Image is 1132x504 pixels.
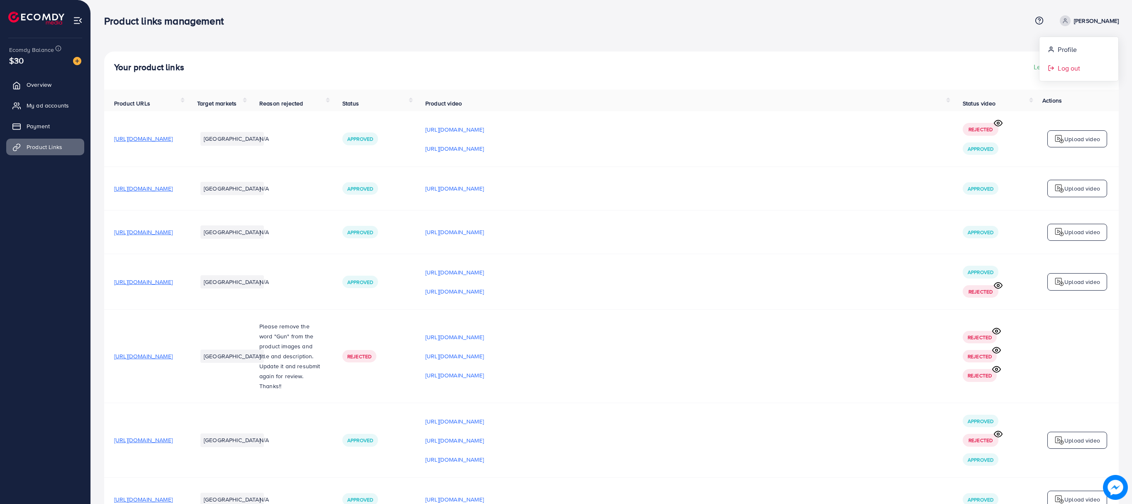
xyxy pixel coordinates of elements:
span: Ecomdy Balance [9,46,54,54]
p: Please remove the word "Gun" from the product images and title and description. Update it and res... [259,321,322,381]
p: Thanks!! [259,381,322,391]
a: [PERSON_NAME] [1056,15,1119,26]
span: Approved [347,229,373,236]
img: logo [1054,435,1064,445]
span: N/A [259,228,269,236]
span: Log out [1058,63,1080,73]
li: [GEOGRAPHIC_DATA] [200,275,264,289]
span: N/A [259,278,269,286]
span: Rejected [969,288,993,295]
img: image [1103,475,1128,500]
h4: Your product links [114,62,184,73]
span: Approved [968,496,993,503]
p: [URL][DOMAIN_NAME] [425,435,484,445]
span: Product Links [27,143,62,151]
span: Rejected [347,353,371,360]
span: Actions [1042,96,1062,105]
span: Target markets [197,99,237,108]
span: Reason rejected [259,99,303,108]
span: Overview [27,81,51,89]
span: Approved [968,185,993,192]
span: [URL][DOMAIN_NAME] [114,228,173,236]
img: menu [73,16,83,25]
span: Profile [1058,44,1077,54]
p: [URL][DOMAIN_NAME] [425,183,484,193]
span: Rejected [968,334,992,341]
li: [GEOGRAPHIC_DATA] [200,350,264,363]
span: Rejected [968,372,992,379]
a: Learn [1034,62,1059,72]
img: logo [8,12,64,24]
p: [URL][DOMAIN_NAME] [425,144,484,154]
a: My ad accounts [6,97,84,114]
span: [URL][DOMAIN_NAME] [114,184,173,193]
li: [GEOGRAPHIC_DATA] [200,132,264,145]
span: $30 [9,54,24,66]
span: Status [342,99,359,108]
span: Rejected [968,353,992,360]
li: [GEOGRAPHIC_DATA] [200,433,264,447]
p: [URL][DOMAIN_NAME] [425,455,484,465]
span: My ad accounts [27,101,69,110]
p: Upload video [1064,435,1100,445]
p: [URL][DOMAIN_NAME] [425,267,484,277]
p: Upload video [1064,183,1100,193]
p: [URL][DOMAIN_NAME] [425,351,484,361]
span: Product URLs [114,99,150,108]
span: N/A [259,436,269,444]
span: [URL][DOMAIN_NAME] [114,352,173,360]
p: Upload video [1064,277,1100,287]
span: Status video [963,99,995,108]
p: [URL][DOMAIN_NAME] [425,416,484,426]
p: [PERSON_NAME] [1074,16,1119,26]
span: Approved [968,418,993,425]
span: [URL][DOMAIN_NAME] [114,436,173,444]
p: [URL][DOMAIN_NAME] [425,370,484,380]
ul: [PERSON_NAME] [1039,37,1119,81]
span: [URL][DOMAIN_NAME] [114,495,173,504]
a: Product Links [6,139,84,155]
span: Approved [347,496,373,503]
p: [URL][DOMAIN_NAME] [425,125,484,135]
img: image [73,57,81,65]
span: N/A [259,495,269,504]
p: [URL][DOMAIN_NAME] [425,286,484,296]
span: N/A [259,184,269,193]
img: logo [1054,227,1064,237]
span: Approved [968,145,993,152]
span: Approved [968,269,993,276]
li: [GEOGRAPHIC_DATA] [200,225,264,239]
span: Approved [968,456,993,463]
img: logo [1054,277,1064,287]
p: [URL][DOMAIN_NAME] [425,227,484,237]
img: logo [1054,183,1064,193]
span: [URL][DOMAIN_NAME] [114,135,173,143]
a: Overview [6,76,84,93]
span: Rejected [969,126,993,133]
span: Product video [425,99,462,108]
span: Payment [27,122,50,130]
p: Upload video [1064,227,1100,237]
h3: Product links management [104,15,230,27]
img: logo [1054,134,1064,144]
span: [URL][DOMAIN_NAME] [114,278,173,286]
span: Approved [347,185,373,192]
span: Approved [347,279,373,286]
span: Rejected [969,437,993,444]
span: Approved [968,229,993,236]
p: [URL][DOMAIN_NAME] [425,332,484,342]
span: Approved [347,135,373,142]
p: Upload video [1064,134,1100,144]
span: N/A [259,135,269,143]
li: [GEOGRAPHIC_DATA] [200,182,264,195]
a: Payment [6,118,84,135]
span: Approved [347,437,373,444]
